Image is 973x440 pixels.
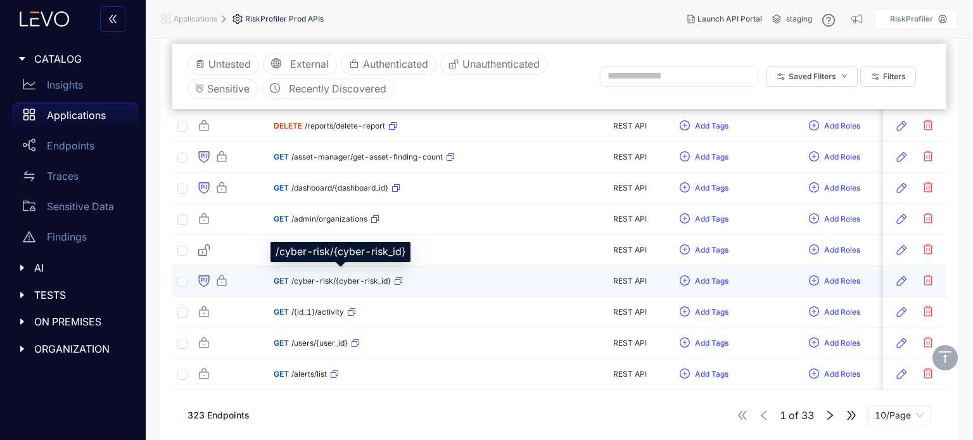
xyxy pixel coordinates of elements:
[274,246,295,255] span: POST
[679,302,729,322] button: plus-circleAdd Tags
[695,246,728,255] span: Add Tags
[34,289,128,301] span: TESTS
[47,231,87,242] p: Findings
[274,153,289,161] span: GET
[808,271,861,291] button: plus-circleAdd Roles
[809,151,819,163] span: plus-circle
[809,244,819,256] span: plus-circle
[824,339,860,348] span: Add Roles
[274,215,289,223] span: GET
[680,244,690,256] span: plus-circle
[824,370,860,379] span: Add Roles
[590,339,669,348] div: REST API
[789,72,836,80] span: Saved Filters
[590,122,669,130] div: REST API
[188,410,250,420] span: 323 Endpoints
[824,246,860,255] span: Add Roles
[824,153,860,161] span: Add Roles
[590,215,669,223] div: REST API
[695,215,728,223] span: Add Tags
[808,364,861,384] button: plus-circleAdd Roles
[18,344,27,353] span: caret-right
[18,291,27,299] span: caret-right
[679,178,729,198] button: plus-circleAdd Tags
[695,277,728,286] span: Add Tags
[680,368,690,380] span: plus-circle
[590,184,669,192] div: REST API
[695,153,728,161] span: Add Tags
[188,54,259,74] button: Untested
[47,170,79,182] p: Traces
[47,79,83,91] p: Insights
[18,317,27,326] span: caret-right
[274,370,289,379] span: GET
[274,308,289,317] span: GET
[695,339,728,348] span: Add Tags
[809,306,819,318] span: plus-circle
[341,54,436,74] button: Authenticated
[291,308,344,317] span: /{id_1}/activity
[809,275,819,287] span: plus-circle
[305,122,385,130] span: /reports/delete-report
[18,263,27,272] span: caret-right
[824,277,860,286] span: Add Roles
[274,184,289,192] span: GET
[695,122,728,130] span: Add Tags
[291,153,443,161] span: /asset-manager/get-asset-finding-count
[274,339,289,348] span: GET
[680,337,690,349] span: plus-circle
[34,316,128,327] span: ON PREMISES
[590,308,669,317] div: REST API
[263,54,337,74] button: globalExternal
[8,308,138,335] div: ON PREMISES
[766,66,858,86] button: Saved Filtersdown
[34,343,128,355] span: ORGANIZATION
[680,306,690,318] span: plus-circle
[291,370,327,379] span: /alerts/list
[13,103,138,133] a: Applications
[18,54,27,63] span: caret-right
[47,201,114,212] p: Sensitive Data
[270,83,280,94] span: clock-circle
[680,120,690,132] span: plus-circle
[590,246,669,255] div: REST API
[13,194,138,224] a: Sensitive Data
[23,170,35,182] span: swap
[679,147,729,167] button: plus-circleAdd Tags
[208,58,251,70] span: Untested
[232,14,245,24] span: setting
[291,339,348,348] span: /users/{user_id}
[808,116,861,136] button: plus-circleAdd Roles
[680,213,690,225] span: plus-circle
[679,333,729,353] button: plus-circleAdd Tags
[8,282,138,308] div: TESTS
[23,230,35,243] span: warning
[291,277,391,286] span: /cyber-risk/{cyber-risk_id}
[697,15,762,23] span: Launch API Portal
[8,336,138,362] div: ORGANIZATION
[13,163,138,194] a: Traces
[824,308,860,317] span: Add Roles
[824,184,860,192] span: Add Roles
[291,215,367,223] span: /admin/organizations
[262,78,395,98] button: clock-circleRecently Discovered
[841,73,848,80] span: down
[677,9,772,29] button: Launch API Portal
[679,240,729,260] button: plus-circleAdd Tags
[809,182,819,194] span: plus-circle
[188,78,258,98] button: Sensitive
[938,349,953,365] span: vertical-align-top
[808,333,861,353] button: plus-circleAdd Roles
[680,275,690,287] span: plus-circle
[297,246,350,255] span: /contact/demo
[808,302,861,322] button: plus-circleAdd Roles
[13,133,138,163] a: Endpoints
[808,209,861,229] button: plus-circleAdd Roles
[590,277,669,286] div: REST API
[462,58,540,70] span: Unauthenticated
[679,364,729,384] button: plus-circleAdd Tags
[274,277,289,286] span: GET
[207,82,250,94] span: Sensitive
[695,184,728,192] span: Add Tags
[808,147,861,167] button: plus-circleAdd Roles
